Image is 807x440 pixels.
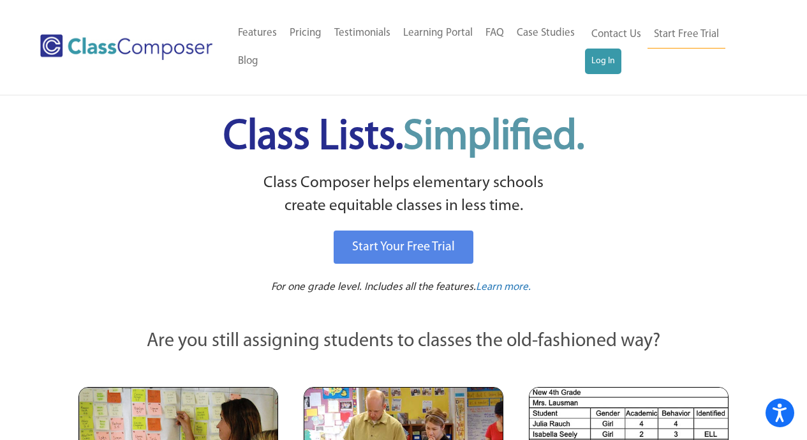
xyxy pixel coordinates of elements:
[476,282,531,292] span: Learn more.
[283,19,328,47] a: Pricing
[403,117,584,158] span: Simplified.
[334,231,473,264] a: Start Your Free Trial
[232,47,265,75] a: Blog
[223,117,584,158] span: Class Lists.
[328,19,397,47] a: Testimonials
[585,20,648,49] a: Contact Us
[397,19,479,47] a: Learning Portal
[510,19,581,47] a: Case Studies
[585,20,757,74] nav: Header Menu
[476,280,531,296] a: Learn more.
[77,172,731,218] p: Class Composer helps elementary schools create equitable classes in less time.
[78,328,729,356] p: Are you still assigning students to classes the old-fashioned way?
[479,19,510,47] a: FAQ
[648,20,725,49] a: Start Free Trial
[271,282,476,292] span: For one grade level. Includes all the features.
[232,19,585,75] nav: Header Menu
[585,49,621,74] a: Log In
[352,241,455,254] span: Start Your Free Trial
[232,19,283,47] a: Features
[40,34,212,60] img: Class Composer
